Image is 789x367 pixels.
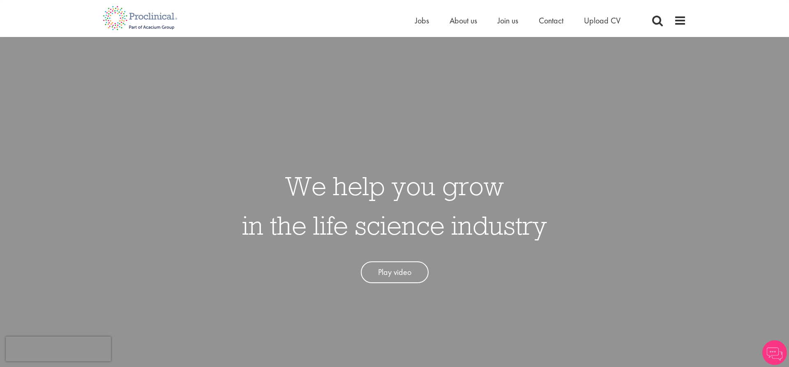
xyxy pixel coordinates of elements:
a: Join us [498,15,518,26]
a: Upload CV [584,15,621,26]
a: Contact [539,15,563,26]
a: Play video [361,261,429,283]
img: Chatbot [762,340,787,365]
h1: We help you grow in the life science industry [242,166,547,245]
a: About us [450,15,477,26]
a: Jobs [415,15,429,26]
